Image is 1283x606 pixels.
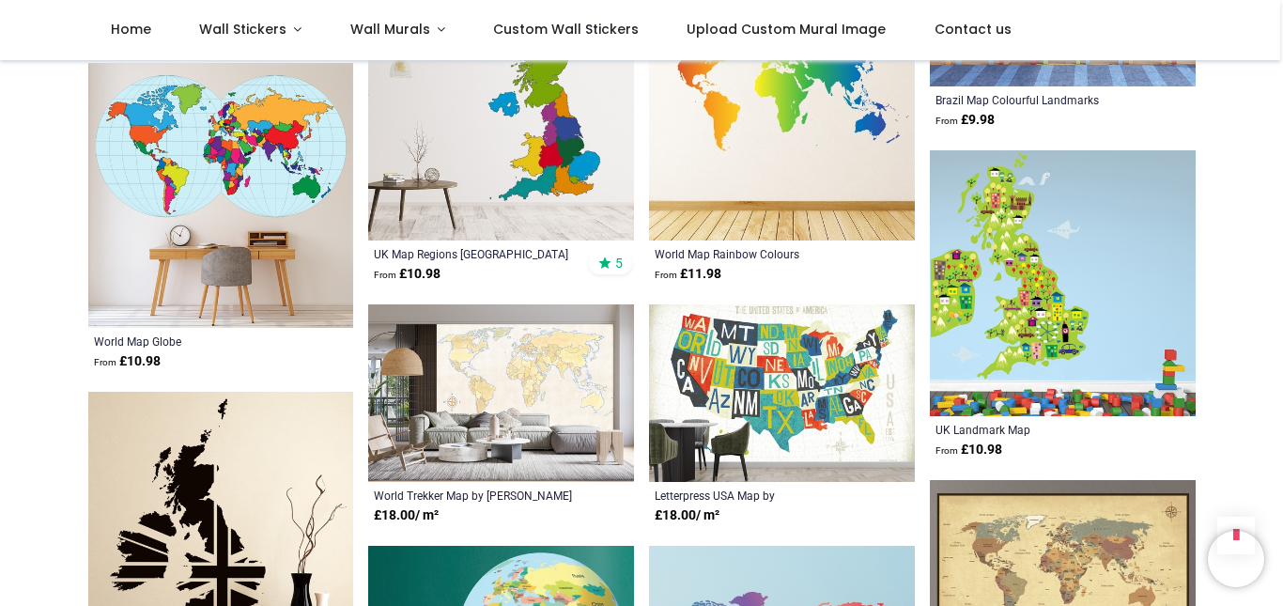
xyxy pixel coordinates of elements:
img: UK Landmark Map Wall Sticker [930,150,1196,416]
span: Wall Stickers [199,20,286,39]
span: From [935,445,958,456]
img: World Trekker Map Wall Mural by Marco Fabiano [368,304,634,482]
img: Letterpress USA Map Wall Mural by Michael Mullan [649,304,915,482]
span: From [655,270,677,280]
strong: £ 9.98 [935,111,995,130]
span: Custom Wall Stickers [493,20,639,39]
img: World Map Globe Wall Sticker [88,63,354,329]
a: World Map Rainbow Colours [655,246,858,261]
strong: £ 10.98 [94,352,161,371]
span: Contact us [935,20,1012,39]
strong: £ 10.98 [935,441,1002,459]
span: From [935,116,958,126]
strong: £ 18.00 / m² [374,506,439,525]
a: World Map Globe [94,334,298,349]
a: UK Landmark Map [935,422,1139,437]
strong: £ 18.00 / m² [655,506,719,525]
span: Home [111,20,151,39]
strong: £ 11.98 [655,265,721,284]
strong: £ 10.98 [374,265,441,284]
a: Brazil Map Colourful Landmarks [935,92,1139,107]
span: 5 [615,255,623,272]
a: World Trekker Map by [PERSON_NAME] [374,488,578,503]
span: From [374,270,396,280]
span: Upload Custom Mural Image [687,20,886,39]
iframe: Brevo live chat [1208,531,1264,587]
a: UK Map Regions [GEOGRAPHIC_DATA] [374,246,578,261]
span: Wall Murals [350,20,430,39]
span: From [94,357,116,367]
a: Letterpress USA Map by [PERSON_NAME] [655,488,858,503]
